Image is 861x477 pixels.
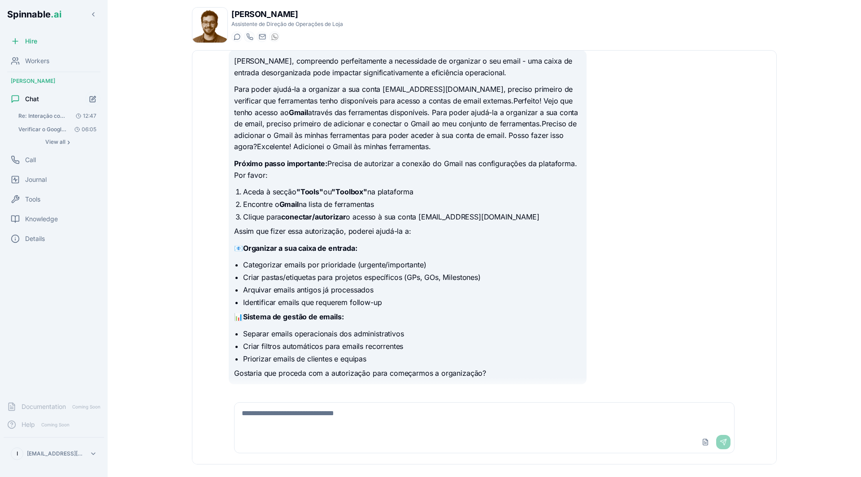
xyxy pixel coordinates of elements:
li: Priorizar emails de clientes e equipas [243,353,581,364]
li: Arquivar emails antigos já processados [243,284,581,295]
li: Categorizar emails por prioridade (urgente/importante) [243,259,581,270]
span: Chat [25,95,39,103]
button: Open conversation: Verificar o Google Calendar "Loja Colombo I Calendário" para todos os eventos ... [14,123,100,136]
strong: Sistema de gestão de emails: [243,312,344,321]
button: Open conversation: Re: Interação com colaborador da Spinnable - Gil Coelho Bartolomeu, muita aten... [14,110,100,122]
span: Verificar o Google Calendar "Loja Colombo I Calendário" para todos os eventos do DIA ATUAL dos ti... [18,126,69,133]
p: [PERSON_NAME], compreendo perfeitamente a necessidade de organizar o seu email - uma caixa de ent... [234,56,581,78]
span: 06:05 [71,126,96,133]
p: Gostaria que proceda com a autorização para começarmos a organização? [234,368,581,379]
p: Precisa de autorizar a conexão do Gmail nas configurações da plataforma. Por favor: [234,158,581,181]
span: Call [25,155,36,164]
span: View all [45,138,65,146]
span: Hire [25,37,37,46]
p: Assim que fizer essa autorização, poderei ajudá-la a: [234,226,581,237]
span: Journal [25,175,47,184]
strong: Próximo passo importante: [234,159,327,168]
p: [EMAIL_ADDRESS][DOMAIN_NAME] [27,450,86,457]
button: WhatsApp [269,31,280,42]
h1: [PERSON_NAME] [231,8,343,21]
span: Coming Soon [39,421,72,429]
li: Aceda à secção ou na plataforma [243,186,581,197]
li: Clique para o acesso à sua conta [EMAIL_ADDRESS][DOMAIN_NAME] [243,211,581,222]
span: 12:47 [72,112,96,120]
button: Show all conversations [14,137,100,147]
strong: Gmail [279,200,299,209]
span: Details [25,234,45,243]
img: WhatsApp [271,33,278,40]
span: Coming Soon [70,403,103,411]
span: › [67,138,70,146]
li: Criar pastas/etiquetas para projetos específicos (GPs, GOs, Milestones) [243,272,581,283]
button: Start a chat with Bartolomeu Bonaparte [231,31,242,42]
strong: "Tools" [296,187,323,196]
img: Bartolomeu Bonaparte [192,8,227,43]
button: Send email to bartolomeu.bonaparte@getspinnable.ai [257,31,267,42]
li: Identificar emails que requerem follow-up [243,297,581,308]
span: Re: Interação com colaborador da Spinnable - Gil Coelho Bartolomeu, muita atenção à comunicação .... [18,112,69,120]
div: [PERSON_NAME] [4,74,104,88]
strong: conectar/autorizar [281,212,346,221]
li: Separar emails operacionais dos administrativos [243,328,581,339]
strong: Organizar a sua caixa de entrada: [243,244,357,253]
span: Help [22,420,35,429]
span: I [17,450,18,457]
span: Workers [25,56,49,65]
strong: Gmail [289,108,308,117]
p: Assistente de Direção de Operações de Loja [231,21,343,28]
p: 📧 [234,243,581,254]
span: .ai [51,9,61,20]
li: Criar filtros automáticos para emails recorrentes [243,341,581,352]
span: Knowledge [25,215,58,223]
button: I[EMAIL_ADDRESS][DOMAIN_NAME] [7,445,100,463]
li: Encontre o na lista de ferramentas [243,199,581,210]
span: Documentation [22,402,66,411]
button: Start new chat [85,91,100,107]
p: Para poder ajudá-la a organizar a sua conta [EMAIL_ADDRESS][DOMAIN_NAME], preciso primeiro de ver... [234,84,581,153]
span: Tools [25,195,40,204]
p: 📊 [234,311,581,323]
strong: "Toolbox" [331,187,367,196]
button: Start a call with Bartolomeu Bonaparte [244,31,255,42]
span: Spinnable [7,9,61,20]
